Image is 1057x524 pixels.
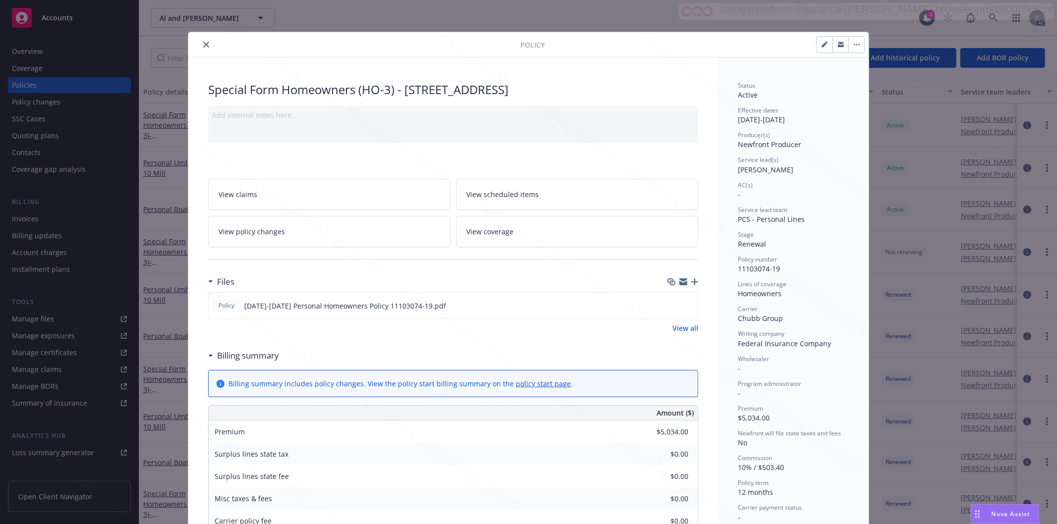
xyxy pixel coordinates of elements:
span: Amount ($) [657,408,694,418]
h3: Billing summary [217,349,279,362]
span: 12 months [738,487,773,497]
span: - [738,388,740,398]
span: View coverage [467,226,514,237]
span: [DATE]-[DATE] Personal Homeowners Policy 11103074-19.pdf [244,301,446,311]
span: Premium [738,404,763,413]
a: View scheduled items [456,179,699,210]
a: View policy changes [208,216,450,247]
a: View all [672,323,698,333]
span: Policy number [738,255,777,263]
span: Newfront will file state taxes and fees [738,429,841,437]
span: Stage [738,230,754,239]
input: 0.00 [630,447,694,462]
span: Federal Insurance Company [738,339,831,348]
span: Renewal [738,239,766,249]
span: Status [738,81,755,90]
a: View coverage [456,216,699,247]
span: Program administrator [738,379,801,388]
span: View scheduled items [467,189,539,200]
span: Premium [215,427,245,436]
button: close [200,39,212,51]
input: 0.00 [630,424,694,439]
span: AC(s) [738,181,753,189]
span: Effective dates [738,106,779,114]
a: policy start page [516,379,571,388]
span: - [738,190,740,199]
input: 0.00 [630,491,694,506]
span: Policy [520,40,545,50]
span: View claims [219,189,257,200]
span: Wholesaler [738,355,769,363]
span: PCS - Personal Lines [738,214,805,224]
span: Newfront Producer [738,140,801,149]
span: 11103074-19 [738,264,780,273]
span: 10% / $503.40 [738,463,784,472]
span: Carrier payment status [738,503,802,512]
a: View claims [208,179,450,210]
span: - [738,364,740,373]
span: Carrier [738,305,758,313]
div: Add internal notes here... [212,110,694,120]
span: $5,034.00 [738,413,770,422]
button: Nova Assist [971,504,1039,524]
div: [DATE] - [DATE] [738,106,849,125]
div: Files [208,275,234,288]
span: View policy changes [219,226,285,237]
div: Special Form Homeowners (HO-3) - [STREET_ADDRESS] [208,81,698,98]
span: Service lead(s) [738,156,779,164]
span: Service lead team [738,206,787,214]
span: Writing company [738,329,784,338]
div: Drag to move [971,505,984,524]
span: Misc taxes & fees [215,494,272,503]
h3: Files [217,275,234,288]
span: Commission [738,454,772,462]
span: Active [738,90,758,100]
span: Chubb Group [738,314,783,323]
span: [PERSON_NAME] [738,165,793,174]
div: Billing summary includes policy changes. View the policy start billing summary on the . [228,378,573,389]
span: Lines of coverage [738,280,786,288]
div: Billing summary [208,349,279,362]
span: Producer(s) [738,131,770,139]
span: No [738,438,747,447]
button: preview file [685,301,694,311]
span: Policy term [738,478,769,487]
span: Homeowners [738,289,781,298]
span: Surplus lines state tax [215,449,288,459]
span: Surplus lines state fee [215,472,289,481]
button: download file [669,301,677,311]
span: - [738,513,740,522]
span: Nova Assist [992,510,1031,518]
input: 0.00 [630,469,694,484]
span: Policy [217,301,236,310]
